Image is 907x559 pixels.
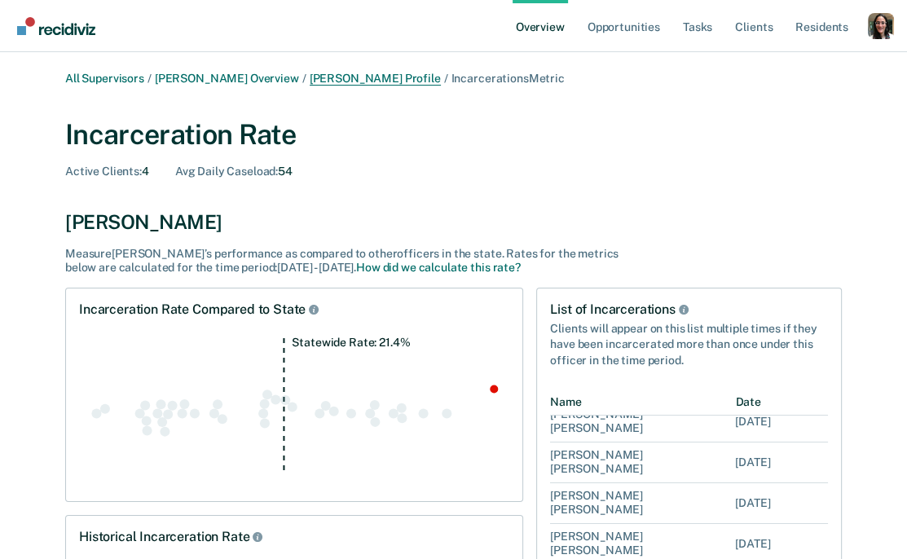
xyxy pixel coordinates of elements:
[550,302,828,318] div: List of Incarcerations
[736,456,771,470] div: [DATE]
[249,529,266,545] button: Historical Rate
[736,537,771,552] div: [DATE]
[17,17,95,35] img: Recidiviz
[676,302,692,318] button: List of Incarcerations
[299,72,310,85] span: /
[550,530,735,559] div: [PERSON_NAME] [PERSON_NAME]
[306,302,322,318] button: Rate Compared to State
[550,490,735,518] div: [PERSON_NAME] [PERSON_NAME]
[65,165,142,178] span: Active Clients :
[144,72,155,85] span: /
[550,318,828,369] div: Clients will appear on this list multiple times if they have been incarcerated more than once und...
[736,415,771,429] div: [DATE]
[65,165,149,178] div: 4
[155,72,299,85] a: [PERSON_NAME] Overview
[550,449,735,478] div: [PERSON_NAME] [PERSON_NAME]
[79,529,266,545] div: Historical Incarceration Rate
[736,496,771,511] div: [DATE]
[292,336,410,349] tspan: Statewide Rate: 21.4%
[550,389,735,416] div: Name
[451,72,565,85] span: Incarcerations Metric
[441,72,451,85] span: /
[65,247,636,275] div: Measure [PERSON_NAME] ’s performance as compared to other officer s in the state. Rates for the m...
[79,302,322,318] div: Incarceration Rate Compared to State
[550,408,735,437] div: [PERSON_NAME] [PERSON_NAME]
[175,165,293,178] div: 54
[65,210,842,234] div: [PERSON_NAME]
[79,337,509,488] div: Swarm plot of all incarceration rates in the state for SEX_OFFENSE caseloads, highlighting values...
[868,13,894,39] button: Profile dropdown button
[65,72,144,85] a: All Supervisors
[735,389,828,416] div: Date
[65,118,842,152] div: Incarceration Rate
[310,72,441,86] a: [PERSON_NAME] Profile
[175,165,278,178] span: Avg Daily Caseload :
[356,261,521,275] button: How did we calculate this rate?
